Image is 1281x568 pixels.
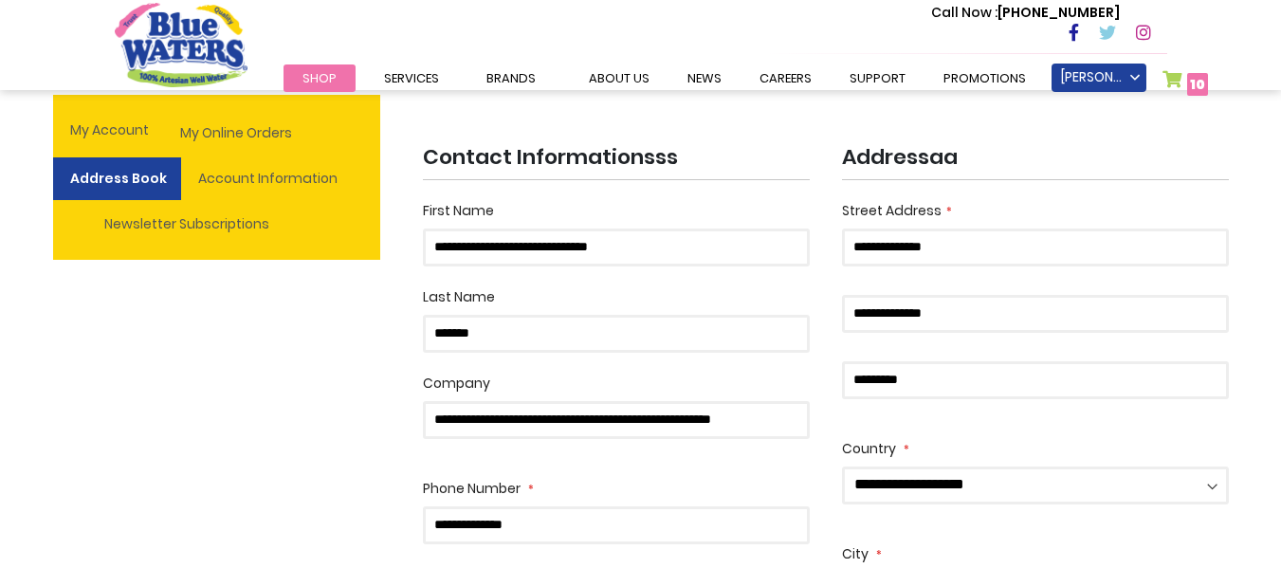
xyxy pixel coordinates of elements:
a: My Account [53,109,163,155]
span: 10 [1190,75,1205,94]
span: Call Now : [931,3,997,22]
span: Last Name [423,287,495,306]
span: Addressaa [842,145,1224,170]
a: Account Information [181,157,352,200]
a: careers [741,64,831,92]
a: about us [570,64,668,92]
a: support [831,64,924,92]
a: 10 [1162,70,1209,98]
p: [PHONE_NUMBER] [931,3,1120,23]
span: City [842,544,869,563]
span: Brands [486,69,536,87]
span: Phone Number [423,479,521,498]
a: Promotions [924,64,1045,92]
a: My Online Orders [163,112,306,155]
a: [PERSON_NAME] [1052,64,1146,92]
span: Country [842,439,896,458]
strong: Address Book [53,157,181,200]
span: Company [423,374,490,393]
span: First Name [423,201,494,220]
span: Contact Informationsss [423,145,805,170]
span: Services [384,69,439,87]
a: News [668,64,741,92]
span: Street Address [842,201,942,220]
a: Newsletter Subscriptions [87,203,284,246]
span: Shop [302,69,337,87]
a: store logo [115,3,247,86]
